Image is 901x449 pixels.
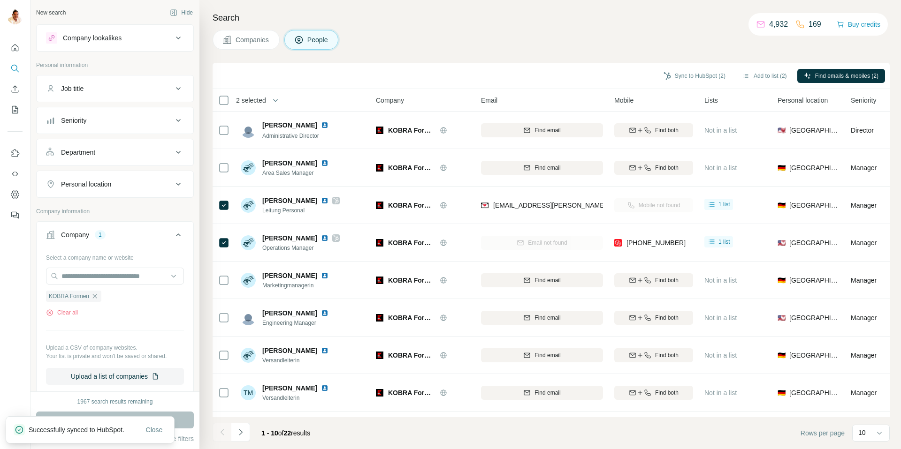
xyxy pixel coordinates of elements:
span: Versandleiterin [262,394,332,402]
button: Find both [614,123,693,137]
span: Manager [851,352,877,359]
img: Logo of KOBRA Formen [376,389,383,397]
p: 10 [858,428,866,437]
span: Manager [851,314,877,322]
span: KOBRA Formen [388,163,435,172]
button: Find email [481,273,603,287]
img: LinkedIn logo [321,272,328,279]
span: 🇺🇸 [778,313,786,322]
img: Avatar [241,235,256,250]
span: [GEOGRAPHIC_DATA] [789,276,840,285]
span: Manager [851,239,877,247]
span: Find email [534,314,560,322]
img: Logo of KOBRA Formen [376,164,383,172]
span: Director [851,127,874,134]
button: Seniority [37,109,193,132]
div: Seniority [61,116,86,125]
span: Manager [851,277,877,284]
button: Job title [37,77,193,100]
span: Manager [851,202,877,209]
span: Companies [236,35,270,45]
span: [GEOGRAPHIC_DATA] [789,313,840,322]
p: Upload a CSV of company websites. [46,344,184,352]
span: Not in a list [704,352,737,359]
button: Upload a list of companies [46,368,184,385]
span: Find email [534,389,560,397]
button: Department [37,141,193,164]
button: Feedback [8,207,23,224]
span: KOBRA Formen [388,351,435,360]
img: Logo of KOBRA Formen [376,314,383,322]
img: LinkedIn logo [321,197,328,204]
span: Find email [534,351,560,359]
button: Find both [614,348,693,362]
span: KOBRA Formen [388,388,435,397]
div: Job title [61,84,84,93]
span: 🇩🇪 [778,163,786,172]
button: Use Surfe API [8,165,23,182]
button: Navigate to next page [231,423,250,442]
img: Logo of KOBRA Formen [376,202,383,209]
span: [PERSON_NAME] [262,346,317,355]
button: Add to list (2) [736,69,794,83]
span: results [261,429,310,437]
img: Avatar [241,273,256,288]
button: Clear all [46,308,78,317]
span: KOBRA Formen [388,276,435,285]
span: [GEOGRAPHIC_DATA] [789,388,840,397]
span: Find both [655,276,679,284]
img: Avatar [241,123,256,138]
span: Find email [534,276,560,284]
span: 2 selected [236,96,266,105]
span: Company [376,96,404,105]
img: provider prospeo logo [614,238,622,247]
span: [GEOGRAPHIC_DATA] [789,126,840,135]
img: Logo of KOBRA Formen [376,239,383,247]
div: Department [61,148,95,157]
button: Buy credits [837,18,880,31]
span: [PERSON_NAME] [262,233,317,243]
div: Company [61,230,89,239]
span: 🇩🇪 [778,201,786,210]
span: People [307,35,329,45]
span: Leitung Personal [262,206,340,215]
button: Hide [163,6,199,20]
img: LinkedIn logo [321,384,328,392]
span: Find both [655,126,679,135]
img: Avatar [241,160,256,175]
span: Find both [655,351,679,359]
button: Use Surfe on LinkedIn [8,145,23,162]
span: [GEOGRAPHIC_DATA] [789,351,840,360]
button: Find email [481,161,603,175]
span: [PERSON_NAME] [262,196,317,205]
button: Quick start [8,39,23,56]
span: Administrative Director [262,133,319,139]
button: Company lookalikes [37,27,193,49]
p: 169 [809,19,821,30]
button: Enrich CSV [8,81,23,97]
button: Find emails & mobiles (2) [797,69,885,83]
button: Find email [481,311,603,325]
img: Logo of KOBRA Formen [376,277,383,284]
button: Close [139,421,169,438]
div: Select a company name or website [46,250,184,262]
div: 1 [95,231,106,239]
span: KOBRA Formen [49,292,89,300]
button: Find email [481,348,603,362]
span: 🇩🇪 [778,351,786,360]
p: Your list is private and won't be saved or shared. [46,352,184,360]
span: [PERSON_NAME] [262,383,317,393]
span: [GEOGRAPHIC_DATA] [789,163,840,172]
span: [GEOGRAPHIC_DATA] [789,201,840,210]
button: Sync to HubSpot (2) [657,69,732,83]
span: KOBRA Formen [388,201,435,210]
span: Not in a list [704,127,737,134]
img: provider findymail logo [481,201,489,210]
span: 🇩🇪 [778,276,786,285]
p: Company information [36,207,194,216]
span: Not in a list [704,277,737,284]
span: Find email [534,126,560,135]
span: KOBRA Formen [388,126,435,135]
img: LinkedIn logo [321,159,328,167]
h4: Search [213,11,890,24]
